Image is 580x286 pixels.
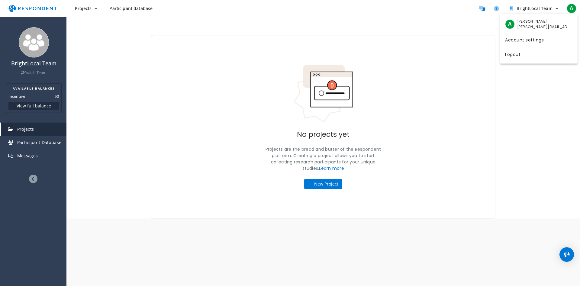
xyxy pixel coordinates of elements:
[517,19,570,24] span: [PERSON_NAME]
[500,47,578,61] a: Logout
[505,19,515,29] span: A
[559,247,574,262] div: Open Intercom Messenger
[500,32,578,47] a: Account settings
[517,24,570,30] span: [PERSON_NAME][EMAIL_ADDRESS][DOMAIN_NAME]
